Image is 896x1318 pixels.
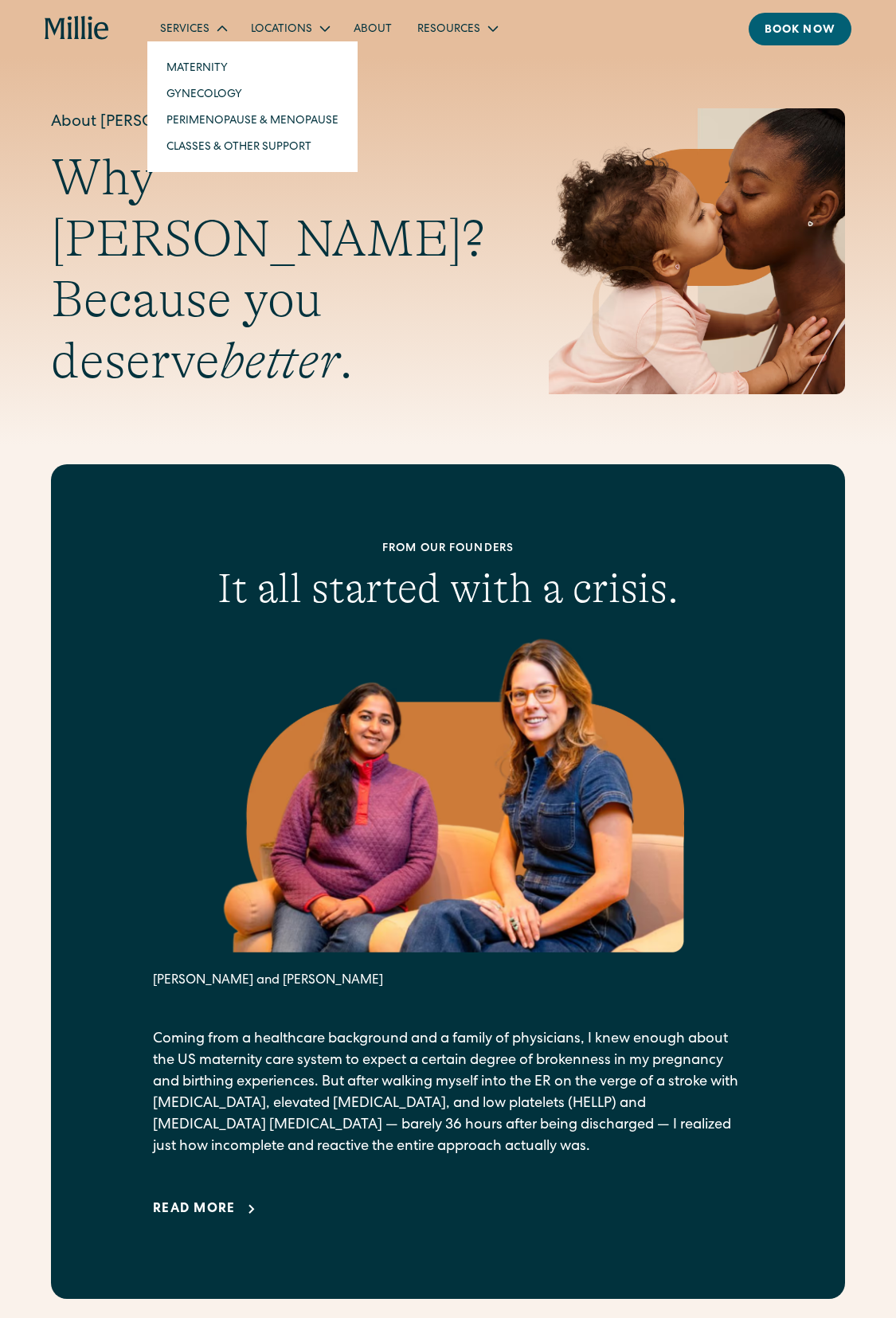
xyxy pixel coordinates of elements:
[339,332,353,389] span: .
[354,24,392,35] span: About
[765,25,835,36] span: Book now
[405,15,509,41] div: Resources
[341,15,405,41] a: About
[166,115,338,127] span: Perimenopause & Menopause
[147,15,238,41] div: Services
[212,632,684,952] img: Two women sitting on a couch, representing a welcoming and supportive environment in maternity an...
[382,543,514,554] span: From our founders
[166,142,311,153] span: Classes & Other Support
[154,107,351,133] a: Perimenopause & Menopause
[51,149,485,268] span: Why [PERSON_NAME]?
[220,332,339,389] span: better
[217,565,679,612] span: It all started with a crisis.
[153,1200,261,1219] a: Read more
[251,24,312,35] span: Locations
[154,133,351,159] a: Classes & Other Support
[166,63,228,74] span: Maternity
[153,975,383,988] span: [PERSON_NAME] and [PERSON_NAME]
[147,41,358,172] nav: Services
[549,108,845,394] img: Mother and baby sharing a kiss, highlighting the emotional bond and nurturing care at the heart o...
[154,80,351,107] a: Gynecology
[51,271,322,389] span: Because you deserve
[45,16,108,41] a: home
[238,15,341,41] div: Locations
[154,54,351,80] a: Maternity
[153,1203,236,1216] span: Read more
[51,115,270,131] span: About [PERSON_NAME] Clinic
[417,24,480,35] span: Resources
[749,13,851,45] a: Book now
[166,89,242,100] span: Gynecology
[153,1032,738,1154] span: Coming from a healthcare background and a family of physicians, I knew enough about the US matern...
[160,24,209,35] span: Services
